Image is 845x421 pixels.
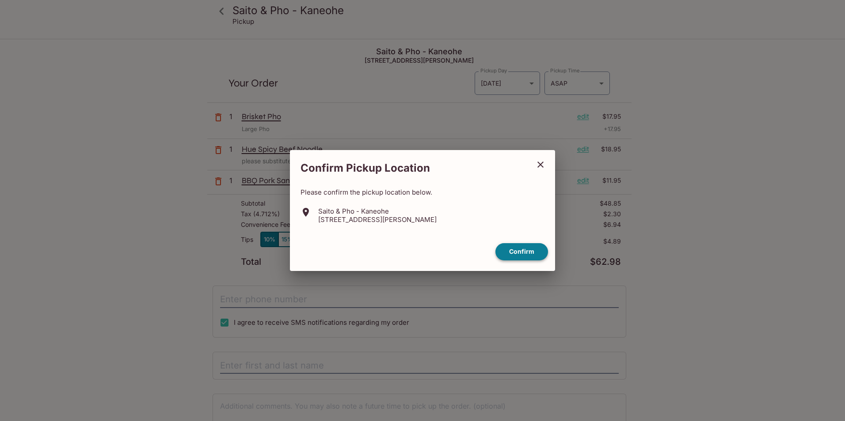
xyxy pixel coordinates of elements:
p: [STREET_ADDRESS][PERSON_NAME] [318,215,437,224]
button: close [529,154,552,176]
p: Saito & Pho - Kaneohe [318,207,437,215]
h2: Confirm Pickup Location [290,157,529,179]
button: confirm [495,243,548,260]
p: Please confirm the pickup location below. [301,188,544,196]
